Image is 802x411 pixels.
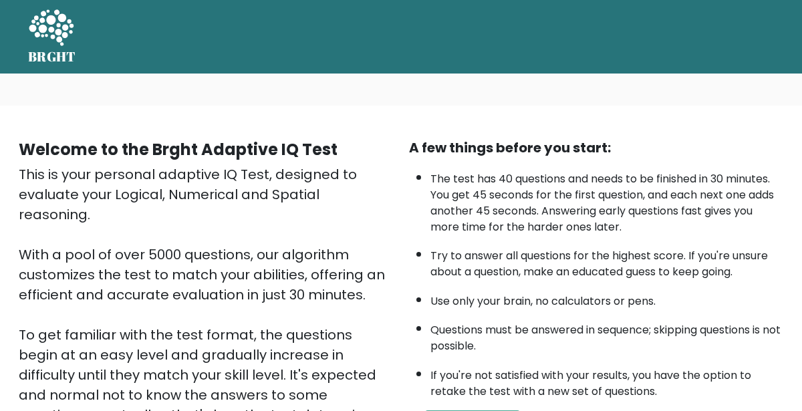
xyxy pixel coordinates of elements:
li: The test has 40 questions and needs to be finished in 30 minutes. You get 45 seconds for the firs... [430,164,783,235]
h5: BRGHT [28,49,76,65]
b: Welcome to the Brght Adaptive IQ Test [19,138,338,160]
div: A few things before you start: [409,138,783,158]
li: If you're not satisfied with your results, you have the option to retake the test with a new set ... [430,361,783,400]
li: Try to answer all questions for the highest score. If you're unsure about a question, make an edu... [430,241,783,280]
li: Use only your brain, no calculators or pens. [430,287,783,309]
a: BRGHT [28,5,76,68]
li: Questions must be answered in sequence; skipping questions is not possible. [430,315,783,354]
